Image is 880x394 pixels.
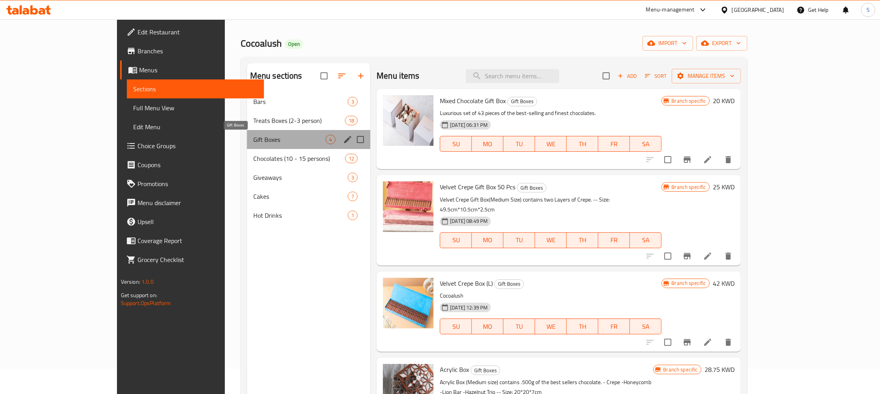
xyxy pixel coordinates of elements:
span: SU [443,321,469,332]
span: Branch specific [668,279,709,287]
span: FR [601,321,627,332]
span: Gift Boxes [253,135,326,144]
p: Velvet Crepe Gift Box(Medium Size) contains two Layers of Crepe. -- Size: 49.5cm*10.5cm*2.5cm [440,195,661,215]
span: 1 [348,212,357,219]
span: [DATE] 12:39 PM [447,304,491,311]
span: Acrylic Box [440,364,469,375]
a: Edit Menu [127,117,264,136]
span: Hot Drinks [253,211,348,220]
button: delete [719,150,738,169]
span: WE [538,234,563,246]
button: delete [719,333,738,352]
span: Bars [253,97,348,106]
button: delete [719,247,738,266]
div: Treats Boxes (2-3 person) [253,116,345,125]
span: Open [285,41,303,47]
div: Gift Boxes [507,97,537,106]
h6: 28.75 KWD [705,364,735,375]
div: items [345,154,358,163]
span: Get support on: [121,290,157,300]
button: WE [535,319,567,334]
span: Select to update [660,151,676,168]
div: Chocolates (10 - 15 persons) [253,154,345,163]
p: Luxurious set of 43 pieces of the best-selling and finest chocolates. [440,108,661,118]
span: TH [570,234,595,246]
span: TH [570,321,595,332]
button: SA [630,136,661,152]
span: Gift Boxes [495,279,524,288]
a: Full Menu View [127,98,264,117]
li: / [358,10,361,20]
button: SU [440,136,472,152]
span: Cakes [253,192,348,201]
a: Edit Restaurant [120,23,264,41]
a: Menu disclaimer [120,193,264,212]
span: Edit Restaurant [138,27,258,37]
span: 18 [345,117,357,124]
div: Gift Boxes4edit [247,130,371,149]
button: TH [567,136,598,152]
a: Menus [120,60,264,79]
a: Edit menu item [703,155,712,164]
span: Sections [401,10,423,20]
span: export [703,38,741,48]
div: Treats Boxes (2-3 person)18 [247,111,371,130]
span: MO [475,138,500,150]
div: Menu-management [646,5,695,15]
button: Branch-specific-item [678,150,697,169]
button: Add section [351,66,370,85]
span: Menus [373,10,392,20]
span: Full Menu View [133,103,258,113]
span: Grocery Checklist [138,255,258,264]
span: Gift Boxes [508,97,537,106]
span: Add [616,72,638,81]
span: FR [601,234,627,246]
nav: Menu sections [247,89,371,228]
button: edit [342,134,354,145]
a: Restaurants management [275,10,355,20]
span: Branches [138,46,258,56]
a: Edit menu item [703,337,712,347]
div: Bars3 [247,92,371,111]
button: TH [567,319,598,334]
li: / [395,10,398,20]
button: SA [630,319,661,334]
button: TU [503,319,535,334]
a: Promotions [120,174,264,193]
span: WE [538,138,563,150]
span: TU [507,234,532,246]
span: [DATE] 06:31 PM [447,121,491,129]
button: MO [472,319,503,334]
a: Coverage Report [120,231,264,250]
div: [GEOGRAPHIC_DATA] [732,6,784,14]
span: Menu disclaimer [138,198,258,207]
span: 3 [348,174,357,181]
img: Velvet Crepe Gift Box 50 Pcs [383,181,433,232]
button: TU [503,136,535,152]
span: SA [633,234,658,246]
button: SU [440,319,472,334]
span: Select section [598,68,614,84]
h6: 25 KWD [713,181,735,192]
button: SU [440,232,472,248]
span: 7 [348,193,357,200]
span: S [867,6,870,14]
span: Edit Menu [133,122,258,132]
img: Mixed Chocolate Gift Box [383,95,433,146]
span: Branch specific [660,366,701,373]
span: Branch specific [668,183,709,191]
h2: Menu sections [250,70,302,82]
button: TU [503,232,535,248]
li: / [269,10,272,20]
span: import [649,38,687,48]
span: Upsell [138,217,258,226]
button: Add [614,70,640,82]
span: WE [538,321,563,332]
span: Coverage Report [138,236,258,245]
span: 3 [348,98,357,106]
h6: 42 KWD [713,278,735,289]
span: SU [443,234,469,246]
